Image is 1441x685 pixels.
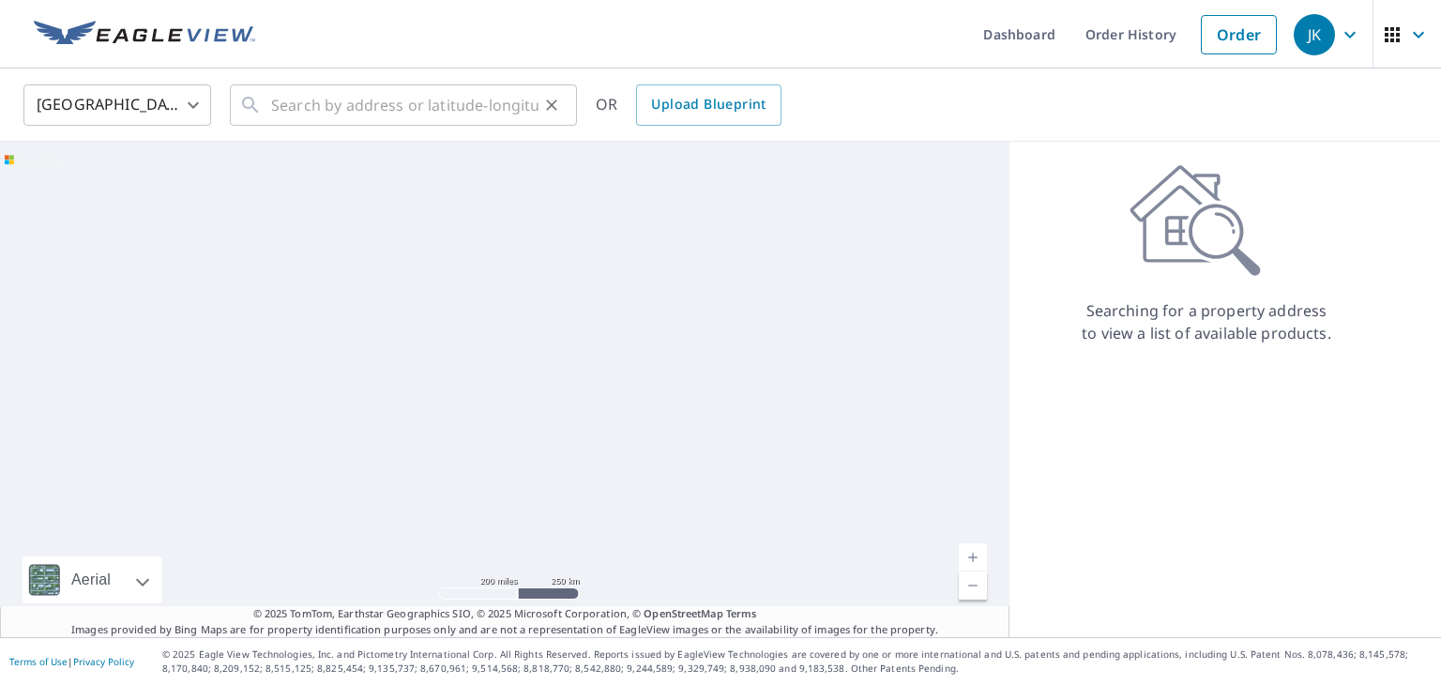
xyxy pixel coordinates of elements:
[1294,14,1335,55] div: JK
[271,79,538,131] input: Search by address or latitude-longitude
[636,84,781,126] a: Upload Blueprint
[959,543,987,571] a: Current Level 5, Zoom In
[34,21,255,49] img: EV Logo
[651,93,766,116] span: Upload Blueprint
[596,84,781,126] div: OR
[538,92,565,118] button: Clear
[1201,15,1277,54] a: Order
[66,556,116,603] div: Aerial
[162,647,1432,676] p: © 2025 Eagle View Technologies, Inc. and Pictometry International Corp. All Rights Reserved. Repo...
[726,606,757,620] a: Terms
[9,656,134,667] p: |
[959,571,987,600] a: Current Level 5, Zoom Out
[644,606,722,620] a: OpenStreetMap
[73,655,134,668] a: Privacy Policy
[1081,299,1332,344] p: Searching for a property address to view a list of available products.
[9,655,68,668] a: Terms of Use
[23,556,162,603] div: Aerial
[23,79,211,131] div: [GEOGRAPHIC_DATA]
[253,606,757,622] span: © 2025 TomTom, Earthstar Geographics SIO, © 2025 Microsoft Corporation, ©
